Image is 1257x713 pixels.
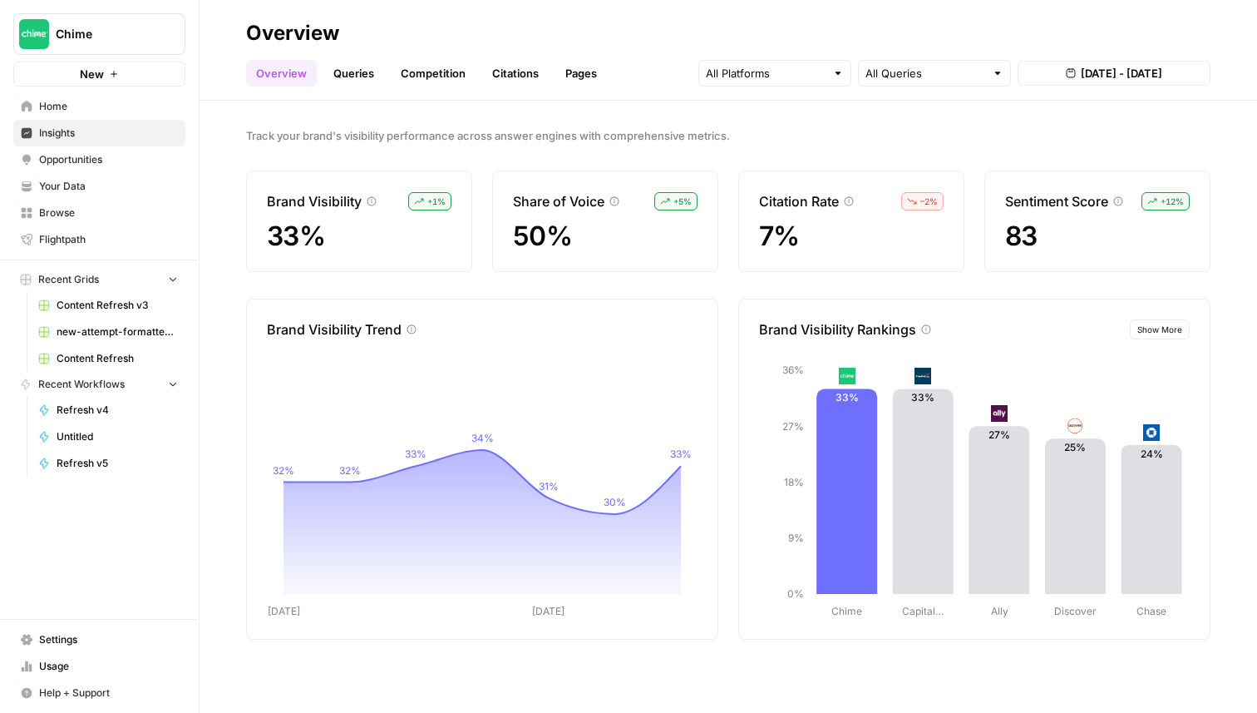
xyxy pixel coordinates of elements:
[39,126,178,141] span: Insights
[784,476,804,488] tspan: 18%
[1005,191,1108,211] p: Sentiment Score
[13,146,185,173] a: Opportunities
[39,205,178,220] span: Browse
[323,60,384,87] a: Queries
[673,195,692,208] span: + 5 %
[13,120,185,146] a: Insights
[513,220,572,252] span: 50%
[1064,441,1086,453] text: 25%
[57,403,178,418] span: Refresh v4
[405,448,426,460] tspan: 33%
[39,179,178,194] span: Your Data
[988,428,1010,441] text: 27%
[13,93,185,120] a: Home
[80,66,104,82] span: New
[19,19,49,49] img: Chime Logo
[31,292,185,319] a: Content Refresh v3
[759,220,800,252] span: 7%
[1161,195,1184,208] span: + 12 %
[1067,418,1083,434] img: bqgl29juvk0uu3qq1uv3evh0wlvg
[391,60,476,87] a: Competition
[471,432,494,444] tspan: 34%
[267,319,402,339] p: Brand Visibility Trend
[782,420,804,433] tspan: 27%
[38,272,99,287] span: Recent Grids
[39,152,178,167] span: Opportunities
[513,191,604,211] p: Share of Voice
[1130,319,1190,339] button: Show More
[13,653,185,680] a: Usage
[920,195,938,208] span: – 2 %
[57,324,178,339] span: new-attempt-formatted.csv
[39,659,178,674] span: Usage
[31,397,185,423] a: Refresh v4
[782,364,804,376] tspan: 36%
[39,632,178,647] span: Settings
[555,60,607,87] a: Pages
[1143,424,1160,441] img: coj8e531q0s3ia02g5lp8nelrgng
[1137,323,1182,336] span: Show More
[532,605,564,617] tspan: [DATE]
[31,345,185,372] a: Content Refresh
[273,464,294,477] tspan: 32%
[13,13,185,55] button: Workspace: Chime
[787,587,804,600] tspan: 0%
[1054,605,1097,617] tspan: Discover
[831,605,862,617] tspan: Chime
[246,127,1210,144] span: Track your brand's visibility performance across answer engines with comprehensive metrics.
[267,220,325,252] span: 33%
[604,496,626,508] tspan: 30%
[991,405,1008,422] img: 6kpiqdjyeze6p7sw4gv76b3s6kbq
[31,423,185,450] a: Untitled
[427,195,446,208] span: + 1 %
[39,686,178,701] span: Help + Support
[914,368,931,384] img: 055fm6kq8b5qbl7l3b1dn18gw8jg
[268,605,300,617] tspan: [DATE]
[57,298,178,313] span: Content Refresh v3
[991,605,1008,617] tspan: Ally
[57,351,178,366] span: Content Refresh
[706,65,826,82] input: All Platforms
[13,226,185,253] a: Flightpath
[13,267,185,292] button: Recent Grids
[1136,605,1166,617] tspan: Chase
[836,391,859,404] text: 33%
[1081,65,1162,82] span: [DATE] - [DATE]
[482,60,549,87] a: Citations
[56,26,156,42] span: Chime
[13,372,185,397] button: Recent Workflows
[339,464,361,477] tspan: 32%
[759,191,839,211] p: Citation Rate
[13,626,185,653] a: Settings
[865,65,985,82] input: All Queries
[13,173,185,200] a: Your Data
[1141,448,1163,460] text: 24%
[788,532,804,544] tspan: 9%
[31,319,185,345] a: new-attempt-formatted.csv
[57,429,178,444] span: Untitled
[31,450,185,477] a: Refresh v5
[246,20,339,47] div: Overview
[246,60,317,87] a: Overview
[1005,220,1038,252] span: 83
[57,456,178,471] span: Refresh v5
[839,368,855,384] img: mhv33baw7plipcpp00rsngv1nu95
[911,391,934,404] text: 33%
[902,605,944,617] tspan: Capital…
[13,680,185,706] button: Help + Support
[539,480,559,493] tspan: 31%
[39,99,178,114] span: Home
[38,377,125,392] span: Recent Workflows
[759,319,916,339] p: Brand Visibility Rankings
[13,200,185,226] a: Browse
[267,191,362,211] p: Brand Visibility
[39,232,178,247] span: Flightpath
[13,62,185,87] button: New
[670,448,692,460] tspan: 33%
[1018,61,1210,86] button: [DATE] - [DATE]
